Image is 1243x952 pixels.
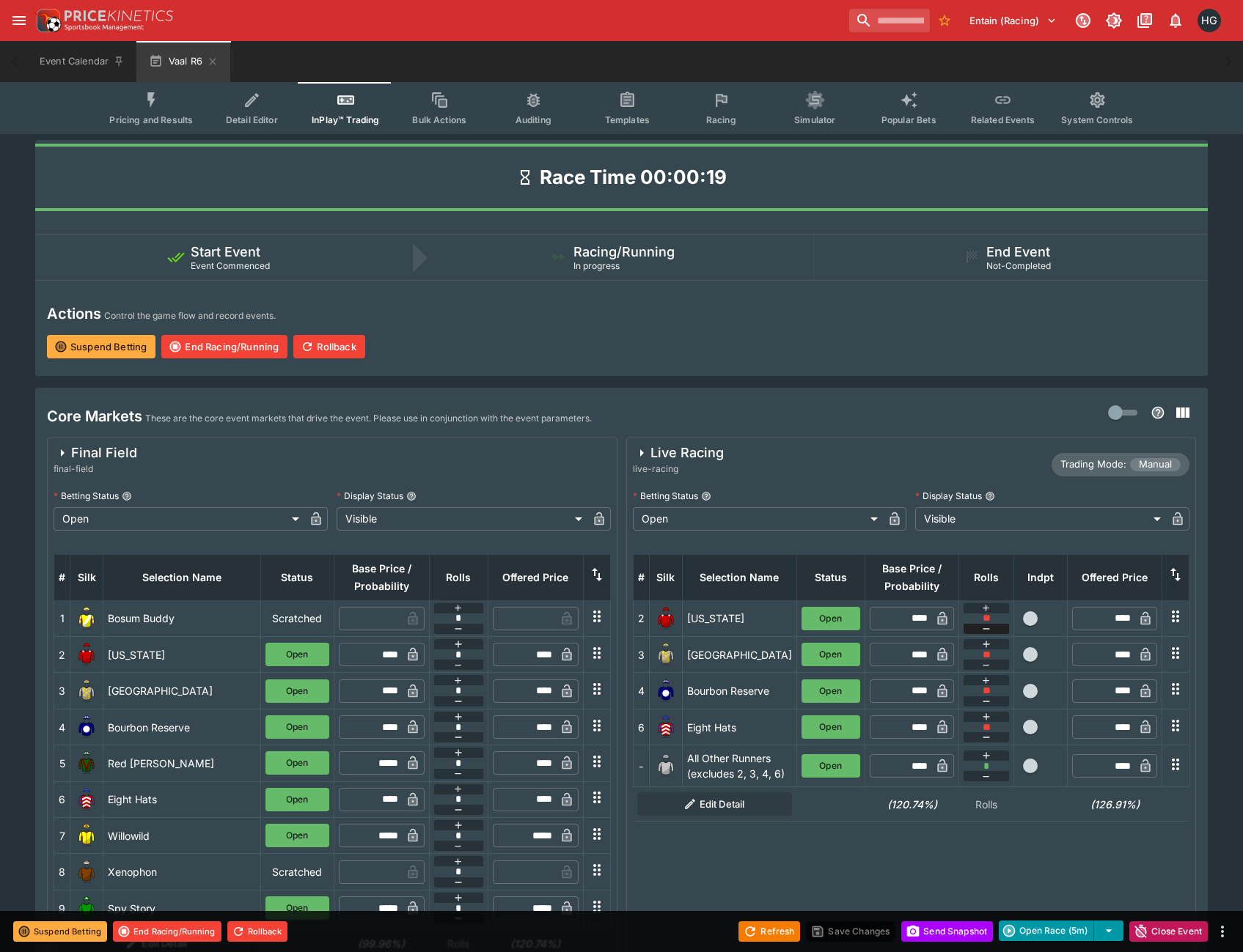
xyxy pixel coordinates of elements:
[915,507,1166,531] div: Visible
[337,490,403,502] p: Display Status
[32,6,62,35] img: PriceKinetics Logo
[191,243,260,260] h5: Start Event
[802,679,860,703] button: Open
[633,673,649,709] td: 4
[637,792,792,816] button: Edit Detail
[682,745,796,787] td: All Other Runners (excludes 2, 3, 4, 6)
[738,921,800,942] button: Refresh
[796,554,865,600] th: Status
[540,165,727,190] h1: Race Time 00:00:19
[654,607,678,630] img: runner 2
[113,921,221,942] button: End Racing/Running
[312,114,379,125] span: InPlay™ Trading
[75,824,98,847] img: runner 7
[682,554,796,600] th: Selection Name
[412,114,466,125] span: Bulk Actions
[1061,114,1133,125] span: System Controls
[103,600,261,636] td: Bosum Buddy
[54,781,70,817] td: 6
[488,554,583,600] th: Offered Price
[1162,7,1189,34] button: Notifications
[54,818,70,854] td: 7
[986,260,1051,271] span: Not-Completed
[265,824,329,847] button: Open
[293,335,364,358] button: Rollback
[265,896,329,920] button: Open
[103,673,261,709] td: [GEOGRAPHIC_DATA]
[682,600,796,636] td: [US_STATE]
[54,854,70,890] td: 8
[429,554,488,600] th: Rolls
[573,260,620,271] span: In progress
[865,554,959,600] th: Base Price / Probability
[109,114,193,125] span: Pricing and Results
[122,491,132,501] button: Betting Status
[226,114,278,125] span: Detail Editor
[999,920,1123,941] div: split button
[633,462,724,476] span: live-racing
[1214,923,1231,940] button: more
[103,745,261,781] td: Red [PERSON_NAME]
[75,896,98,920] img: runner 9
[75,751,98,775] img: runner 5
[265,643,329,666] button: Open
[6,7,32,34] button: open drawer
[999,920,1094,941] button: Open Race (5m)
[654,754,678,778] img: blank-silk.png
[1070,7,1096,34] button: Connected to PK
[47,407,142,426] h4: Core Markets
[1130,457,1181,472] span: Manual
[1193,4,1225,37] button: Hamish Gooch
[633,745,649,787] td: -
[103,890,261,926] td: Spy Story
[869,797,955,812] h6: (120.74%)
[406,491,417,501] button: Display Status
[682,637,796,673] td: [GEOGRAPHIC_DATA]
[971,114,1035,125] span: Related Events
[682,673,796,709] td: Bourbon Reserve
[794,114,835,125] span: Simulator
[265,788,329,811] button: Open
[802,715,860,739] button: Open
[633,507,884,531] div: Open
[633,637,649,673] td: 3
[1129,921,1208,942] button: Close Event
[633,709,649,745] td: 6
[654,643,678,666] img: runner 3
[54,600,70,636] td: 1
[75,643,98,666] img: runner 2
[881,114,936,125] span: Popular Bets
[849,9,930,32] input: search
[54,673,70,709] td: 3
[901,921,993,942] button: Send Snapshot
[136,41,230,82] button: Vaal R6
[1101,7,1127,34] button: Toggle light/dark mode
[47,335,155,358] button: Suspend Betting
[265,679,329,703] button: Open
[1094,920,1123,941] button: select merge strategy
[145,411,592,426] p: These are the core event markets that drive the event. Please use in conjunction with the event p...
[54,890,70,926] td: 9
[103,818,261,854] td: Willowild
[103,709,261,745] td: Bourbon Reserve
[633,554,649,600] th: #
[54,554,70,600] th: #
[70,554,103,600] th: Silk
[103,637,261,673] td: [US_STATE]
[986,243,1050,260] h5: End Event
[649,554,682,600] th: Silk
[260,554,334,600] th: Status
[54,709,70,745] td: 4
[265,715,329,739] button: Open
[654,679,678,703] img: runner 4
[191,260,270,271] span: Event Commenced
[633,600,649,636] td: 2
[573,243,675,260] h5: Racing/Running
[104,309,276,323] p: Control the game flow and record events.
[265,864,329,879] p: Scratched
[802,643,860,666] button: Open
[31,41,133,82] button: Event Calendar
[802,754,860,778] button: Open
[13,921,107,942] button: Suspend Betting
[65,10,173,21] img: PriceKinetics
